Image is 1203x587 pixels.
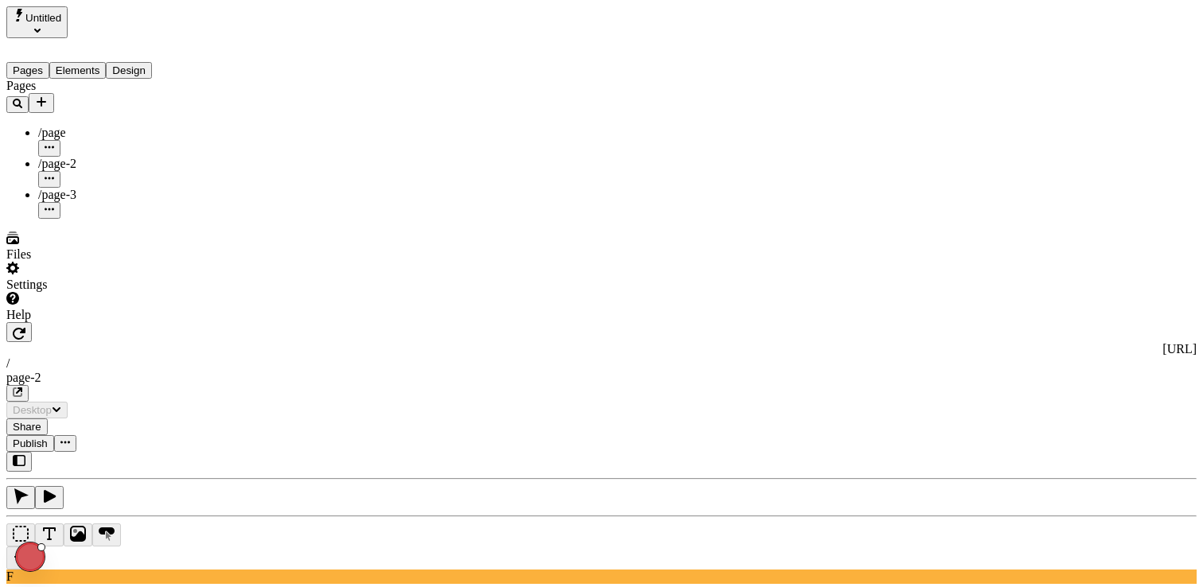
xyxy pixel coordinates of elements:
[25,12,61,24] span: Untitled
[6,523,35,546] button: Box
[6,371,1197,385] div: page-2
[6,308,197,322] div: Help
[6,418,48,435] button: Share
[6,247,197,262] div: Files
[6,402,68,418] button: Desktop
[6,570,1197,584] div: F
[6,435,54,452] button: Publish
[106,62,152,79] button: Design
[38,157,76,170] span: /page-2
[38,126,66,139] span: /page
[49,62,107,79] button: Elements
[13,437,48,449] span: Publish
[6,342,1197,356] div: [URL]
[29,93,54,113] button: Add new
[6,79,197,93] div: Pages
[35,523,64,546] button: Text
[38,188,76,201] span: /page-3
[64,523,92,546] button: Image
[13,404,52,416] span: Desktop
[13,421,41,433] span: Share
[6,13,232,27] p: Cookie Test Route
[6,356,1197,371] div: /
[92,523,121,546] button: Button
[6,6,68,38] button: Select site
[6,62,49,79] button: Pages
[6,278,197,292] div: Settings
